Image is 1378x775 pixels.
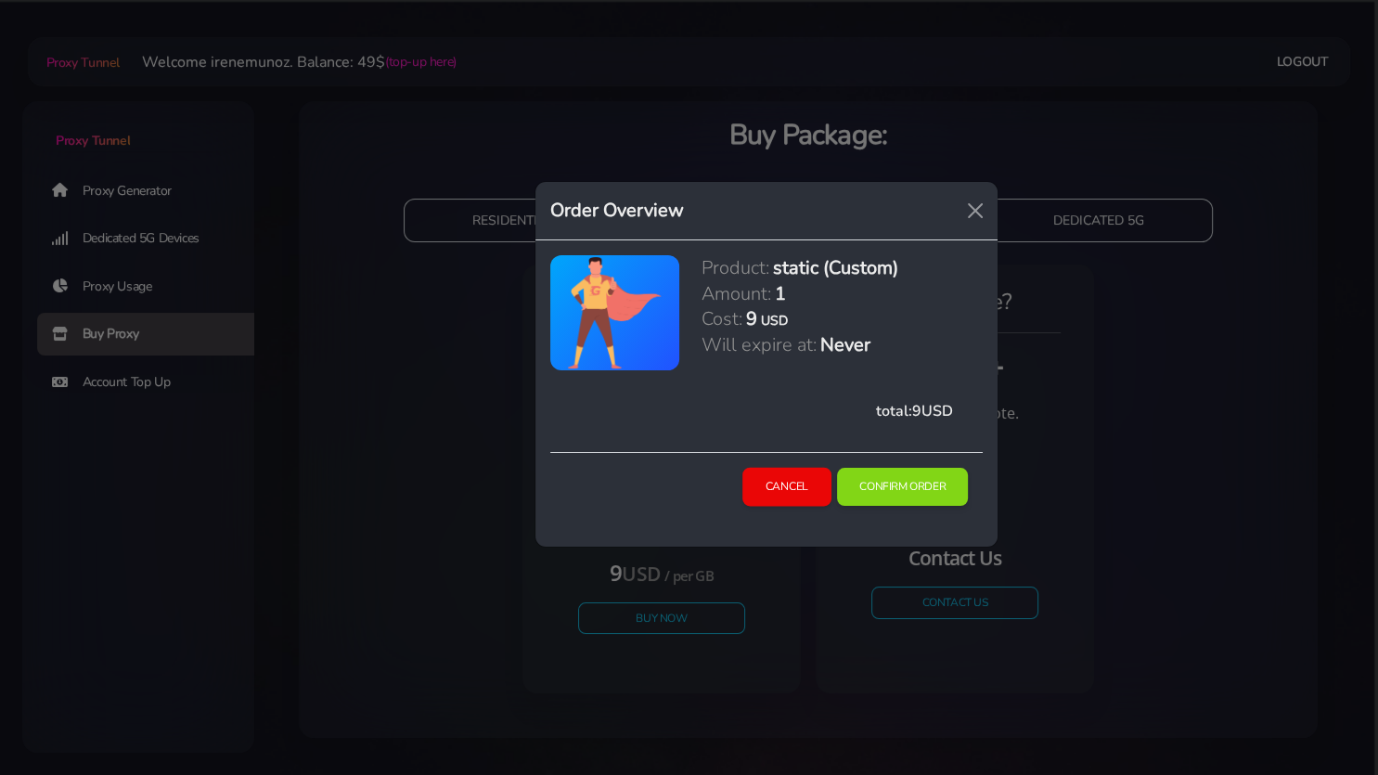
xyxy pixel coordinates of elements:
h5: static (Custom) [773,255,898,280]
button: Close [960,196,990,226]
h5: 9 [746,306,757,331]
span: 9 [912,401,921,421]
img: antenna.png [566,255,663,370]
button: Cancel [742,468,831,507]
h5: Amount: [702,281,771,306]
iframe: Webchat Widget [1288,685,1355,752]
h5: Product: [702,255,769,280]
h6: USD [761,312,788,329]
h5: 1 [775,281,786,306]
h5: Order Overview [550,197,684,225]
h5: Cost: [702,306,742,331]
h5: Will expire at: [702,332,817,357]
h5: Never [820,332,870,357]
span: total: USD [876,401,953,421]
button: Confirm Order [837,468,968,506]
